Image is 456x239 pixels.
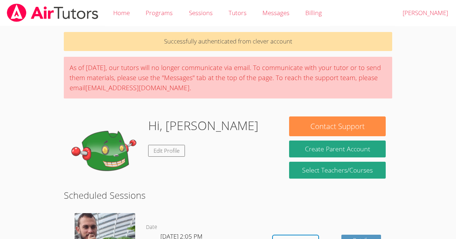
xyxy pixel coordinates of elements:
[148,145,185,157] a: Edit Profile
[64,32,392,51] p: Successfully authenticated from clever account
[148,116,258,135] h1: Hi, [PERSON_NAME]
[6,4,99,22] img: airtutors_banner-c4298cdbf04f3fff15de1276eac7730deb9818008684d7c2e4769d2f7ddbe033.png
[64,57,392,98] div: As of [DATE], our tutors will no longer communicate via email. To communicate with your tutor or ...
[289,116,385,136] button: Contact Support
[70,116,142,188] img: default.png
[146,223,157,232] dt: Date
[262,9,289,17] span: Messages
[64,188,392,202] h2: Scheduled Sessions
[289,162,385,179] a: Select Teachers/Courses
[289,141,385,157] button: Create Parent Account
